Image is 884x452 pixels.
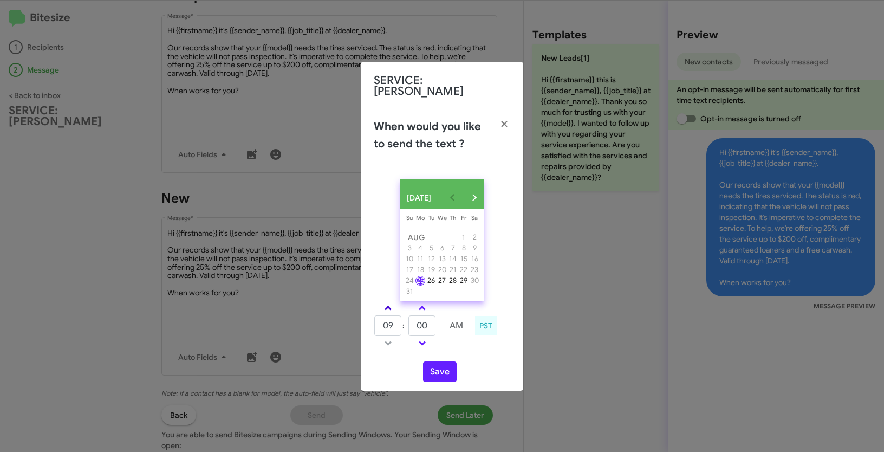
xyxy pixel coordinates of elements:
button: August 17, 2025 [404,264,415,275]
button: August 1, 2025 [458,232,469,243]
button: August 7, 2025 [447,243,458,254]
div: 14 [448,254,458,264]
div: 16 [470,254,479,264]
div: 2 [470,233,479,242]
div: 29 [459,276,469,286]
button: August 4, 2025 [415,243,426,254]
input: MM [408,315,435,336]
span: Mo [416,214,425,222]
td: AUG [404,232,458,243]
button: August 31, 2025 [404,286,415,297]
button: August 18, 2025 [415,264,426,275]
div: 13 [437,254,447,264]
div: 7 [448,243,458,253]
td: : [402,315,408,337]
div: 4 [415,243,425,253]
div: 27 [437,276,447,286]
button: August 13, 2025 [437,254,447,264]
div: 10 [405,254,414,264]
button: August 11, 2025 [415,254,426,264]
span: Tu [428,214,434,222]
button: August 29, 2025 [458,275,469,286]
button: August 12, 2025 [426,254,437,264]
div: 24 [405,276,414,286]
div: 30 [470,276,479,286]
button: August 25, 2025 [415,275,426,286]
button: Save [423,361,457,382]
div: 8 [459,243,469,253]
button: August 20, 2025 [437,264,447,275]
div: 11 [415,254,425,264]
div: 28 [448,276,458,286]
div: 23 [470,265,479,275]
button: August 24, 2025 [404,275,415,286]
button: August 3, 2025 [404,243,415,254]
div: 26 [426,276,436,286]
span: Fr [461,214,466,222]
div: 20 [437,265,447,275]
div: 3 [405,243,414,253]
button: August 6, 2025 [437,243,447,254]
button: August 23, 2025 [469,264,480,275]
button: August 5, 2025 [426,243,437,254]
button: AM [443,315,470,336]
button: August 19, 2025 [426,264,437,275]
div: 6 [437,243,447,253]
button: August 28, 2025 [447,275,458,286]
button: August 9, 2025 [469,243,480,254]
div: 9 [470,243,479,253]
span: Th [450,214,456,222]
button: August 10, 2025 [404,254,415,264]
div: 31 [405,287,414,296]
button: August 15, 2025 [458,254,469,264]
div: 1 [459,233,469,242]
button: August 2, 2025 [469,232,480,243]
div: 25 [415,276,425,286]
input: HH [374,315,401,336]
span: We [438,214,447,222]
div: 12 [426,254,436,264]
button: Next month [463,187,485,209]
div: 18 [415,265,425,275]
button: August 26, 2025 [426,275,437,286]
div: 19 [426,265,436,275]
div: 22 [459,265,469,275]
button: Previous month [441,187,463,209]
button: August 27, 2025 [437,275,447,286]
div: 21 [448,265,458,275]
button: Choose month and year [399,187,442,209]
button: August 16, 2025 [469,254,480,264]
div: SERVICE: [PERSON_NAME] [361,62,523,109]
button: August 22, 2025 [458,264,469,275]
button: August 30, 2025 [469,275,480,286]
h2: When would you like to send the text ? [374,118,490,153]
div: 15 [459,254,469,264]
div: PST [475,316,497,335]
button: August 8, 2025 [458,243,469,254]
button: August 14, 2025 [447,254,458,264]
div: 5 [426,243,436,253]
span: Su [406,214,413,222]
button: August 21, 2025 [447,264,458,275]
span: Sa [471,214,478,222]
div: 17 [405,265,414,275]
span: [DATE] [407,188,431,208]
